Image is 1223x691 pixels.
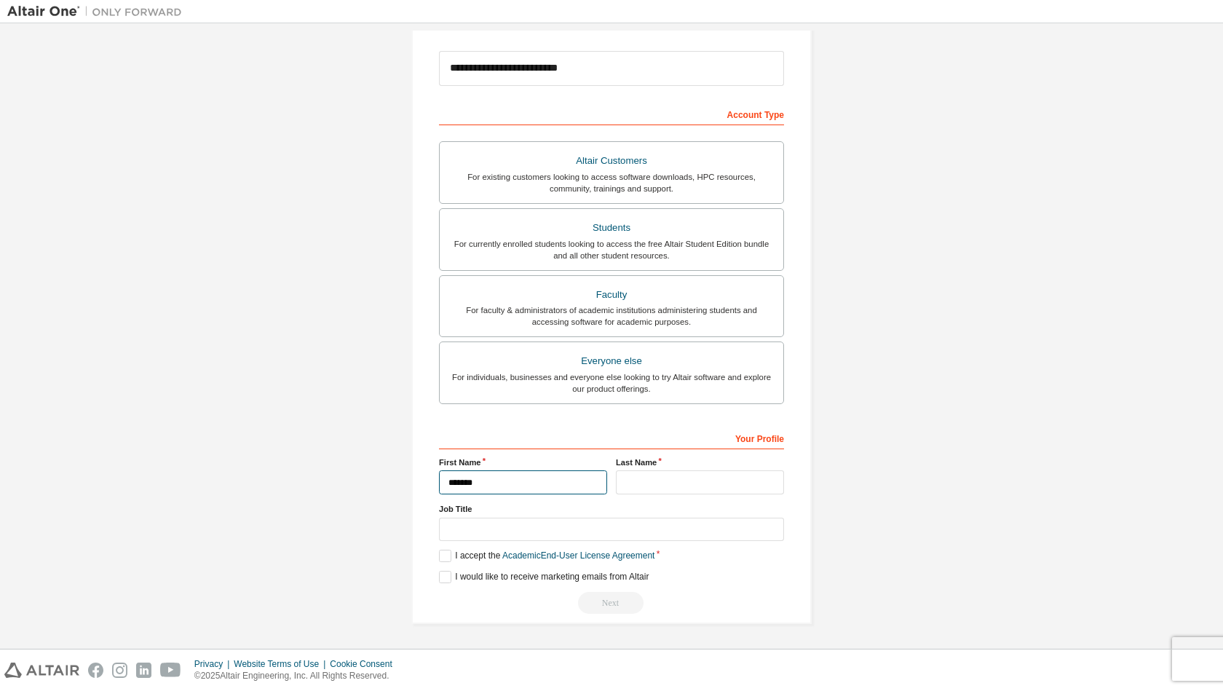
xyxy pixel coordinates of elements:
img: linkedin.svg [136,663,151,678]
div: For currently enrolled students looking to access the free Altair Student Edition bundle and all ... [448,238,775,261]
label: Last Name [616,457,784,468]
div: Altair Customers [448,151,775,171]
img: altair_logo.svg [4,663,79,678]
label: I accept the [439,550,654,562]
div: Faculty [448,285,775,305]
img: youtube.svg [160,663,181,678]
a: Academic End-User License Agreement [502,550,654,561]
label: I would like to receive marketing emails from Altair [439,571,649,583]
div: Read and acccept EULA to continue [439,592,784,614]
img: instagram.svg [112,663,127,678]
div: Your Profile [439,426,784,449]
div: Students [448,218,775,238]
p: © 2025 Altair Engineering, Inc. All Rights Reserved. [194,670,401,682]
div: Everyone else [448,351,775,371]
img: facebook.svg [88,663,103,678]
div: For individuals, businesses and everyone else looking to try Altair software and explore our prod... [448,371,775,395]
div: Account Type [439,102,784,125]
label: First Name [439,457,607,468]
div: For existing customers looking to access software downloads, HPC resources, community, trainings ... [448,171,775,194]
div: Website Terms of Use [234,658,330,670]
label: Job Title [439,503,784,515]
div: Cookie Consent [330,658,400,670]
img: Altair One [7,4,189,19]
div: Privacy [194,658,234,670]
div: For faculty & administrators of academic institutions administering students and accessing softwa... [448,304,775,328]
